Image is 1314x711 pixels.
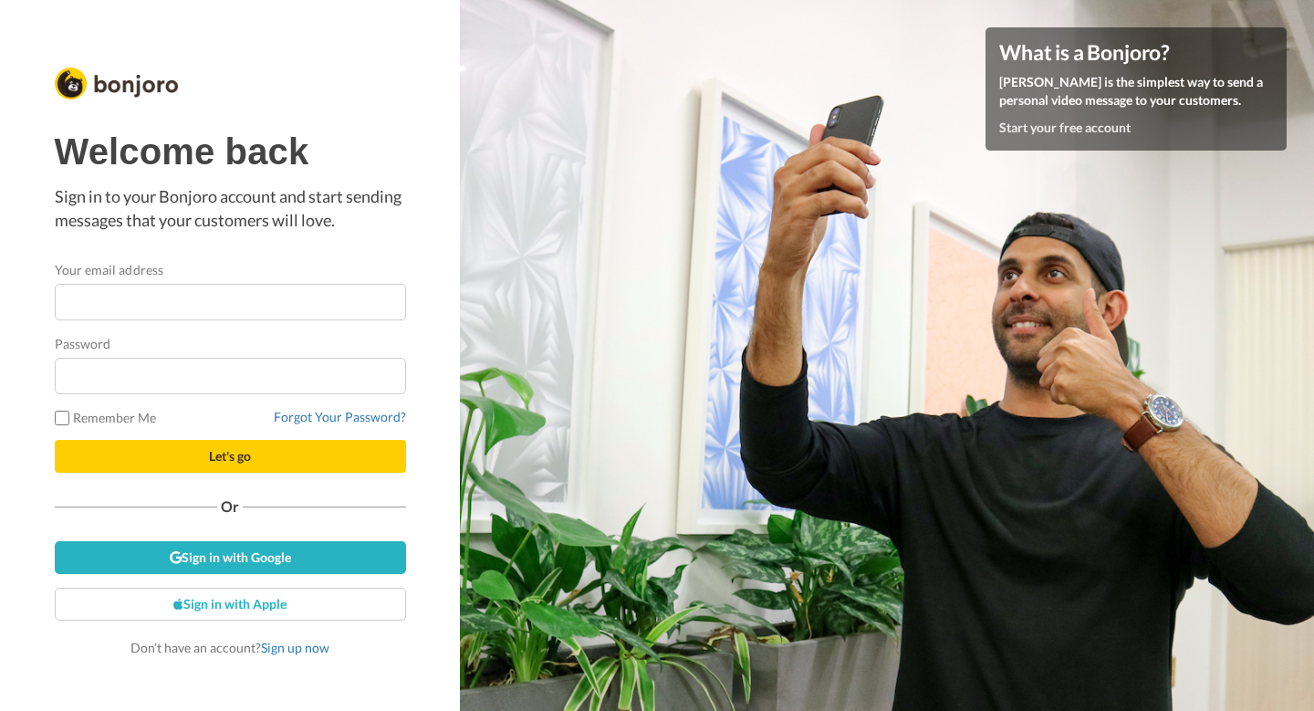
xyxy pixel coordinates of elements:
button: Let's go [55,440,406,473]
input: Remember Me [55,411,69,425]
p: [PERSON_NAME] is the simplest way to send a personal video message to your customers. [999,73,1273,110]
label: Password [55,334,111,353]
label: Remember Me [55,408,157,427]
span: Let's go [209,448,251,464]
a: Sign up now [261,640,329,655]
h1: Welcome back [55,131,406,172]
a: Forgot Your Password? [274,409,406,424]
label: Your email address [55,260,163,279]
a: Sign in with Apple [55,588,406,621]
span: Don’t have an account? [130,640,329,655]
a: Sign in with Google [55,541,406,574]
p: Sign in to your Bonjoro account and start sending messages that your customers will love. [55,185,406,232]
span: Or [217,500,243,513]
a: Start your free account [999,120,1131,135]
h4: What is a Bonjoro? [999,41,1273,64]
